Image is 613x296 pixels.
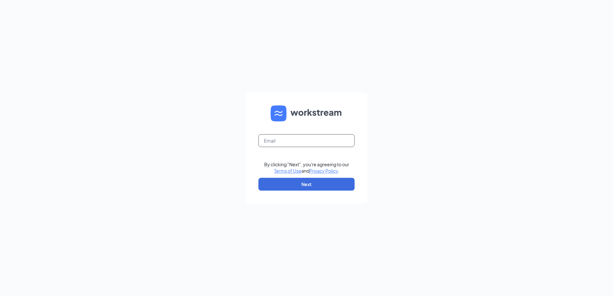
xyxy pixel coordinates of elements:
[309,168,338,174] a: Privacy Policy
[258,178,355,191] button: Next
[264,161,349,174] div: By clicking "Next", you're agreeing to our and .
[274,168,301,174] a: Terms of Use
[271,105,342,121] img: WS logo and Workstream text
[258,134,355,147] input: Email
